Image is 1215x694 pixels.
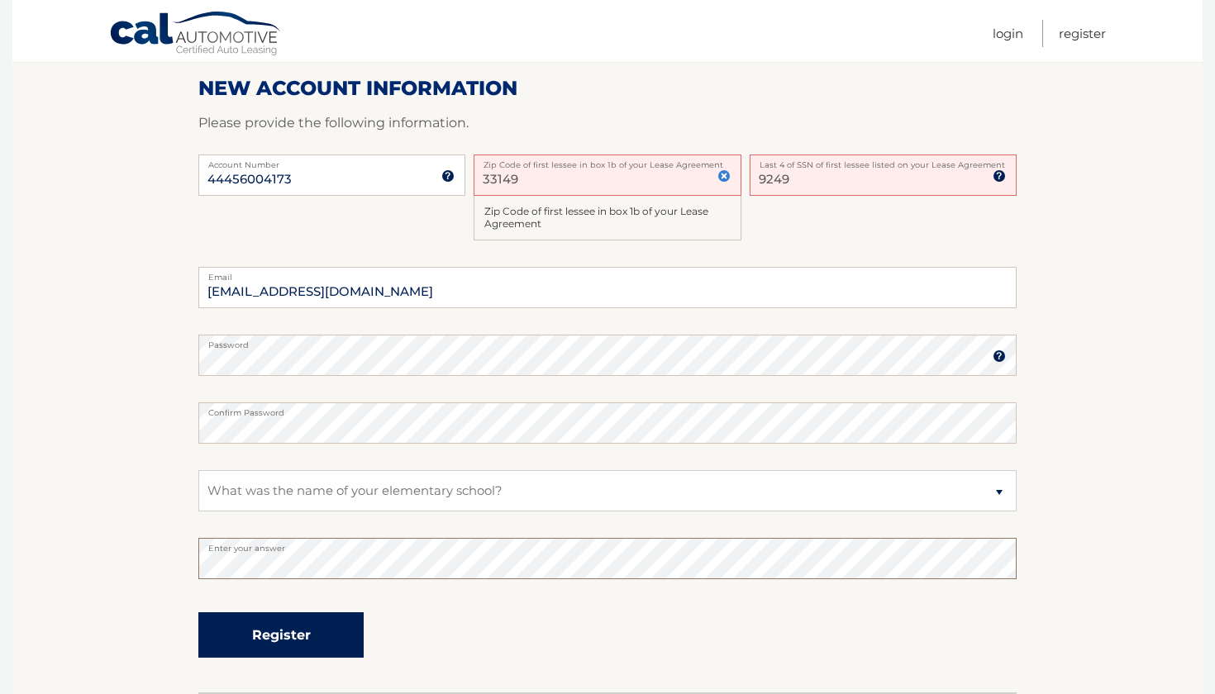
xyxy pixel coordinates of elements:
[198,76,1017,101] h2: New Account Information
[198,154,465,196] input: Account Number
[198,267,1017,280] label: Email
[993,169,1006,183] img: tooltip.svg
[750,154,1017,196] input: SSN or EIN (last 4 digits only)
[474,154,741,196] input: Zip Code
[198,267,1017,308] input: Email
[198,538,1017,551] label: Enter your answer
[198,612,364,658] button: Register
[198,154,465,168] label: Account Number
[109,11,283,59] a: Cal Automotive
[441,169,455,183] img: tooltip.svg
[717,169,731,183] img: close.svg
[750,154,1017,168] label: Last 4 of SSN of first lessee listed on your Lease Agreement
[1059,20,1106,47] a: Register
[198,402,1017,416] label: Confirm Password
[198,335,1017,348] label: Password
[474,154,741,168] label: Zip Code of first lessee in box 1b of your Lease Agreement
[198,112,1017,135] p: Please provide the following information.
[993,349,1006,363] img: tooltip.svg
[474,196,741,241] div: Zip Code of first lessee in box 1b of your Lease Agreement
[993,20,1023,47] a: Login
